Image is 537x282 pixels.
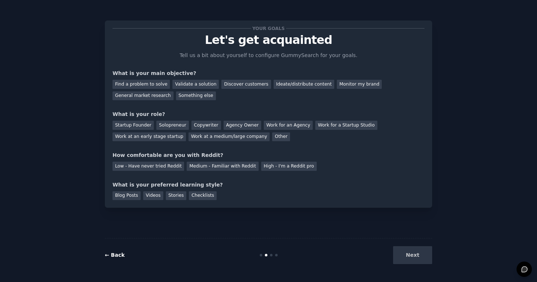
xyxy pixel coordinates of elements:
div: Videos [143,191,163,200]
div: Work for an Agency [264,121,313,130]
p: Tell us a bit about yourself to configure GummySearch for your goals. [176,52,361,59]
div: Copywriter [191,121,221,130]
div: Stories [166,191,186,200]
div: Other [272,132,290,142]
div: Work for a Startup Studio [315,121,377,130]
div: General market research [113,91,174,101]
span: Your goals [251,25,286,32]
div: High - I'm a Reddit pro [261,162,317,171]
div: Validate a solution [172,80,219,89]
div: Find a problem to solve [113,80,170,89]
div: Startup Founder [113,121,154,130]
p: Let's get acquainted [113,34,424,46]
div: What is your preferred learning style? [113,181,424,189]
div: Solopreneur [156,121,188,130]
a: ← Back [105,252,125,258]
div: Checklists [189,191,217,200]
div: Discover customers [221,80,271,89]
div: Work at an early stage startup [113,132,186,142]
div: Something else [176,91,216,101]
div: What is your main objective? [113,69,424,77]
div: Ideate/distribute content [274,80,334,89]
div: Medium - Familiar with Reddit [187,162,258,171]
div: What is your role? [113,110,424,118]
div: How comfortable are you with Reddit? [113,151,424,159]
div: Blog Posts [113,191,141,200]
div: Agency Owner [224,121,261,130]
div: Low - Have never tried Reddit [113,162,184,171]
div: Monitor my brand [337,80,382,89]
div: Work at a medium/large company [188,132,270,142]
